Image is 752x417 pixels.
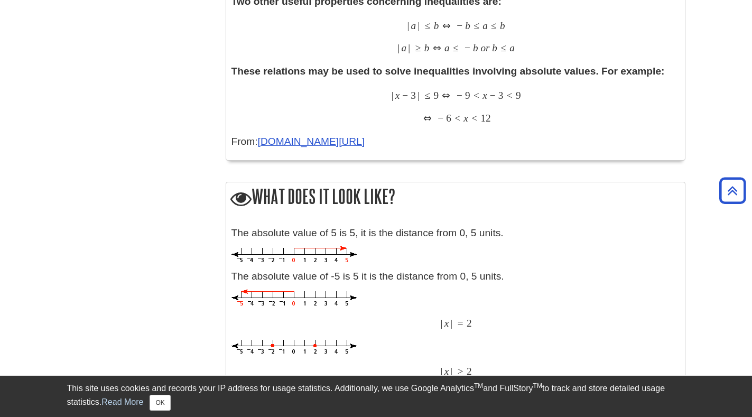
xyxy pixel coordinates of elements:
[457,89,462,101] span: −
[417,89,420,101] span: |
[474,20,479,32] span: ≤
[444,317,449,329] span: x
[402,89,408,101] span: −
[425,89,431,101] span: ≤
[231,340,357,355] img: Absolute 2
[231,66,665,77] strong: These relations may be used to solve inequalities involving absolute values. For example:
[490,89,496,101] span: −
[423,112,432,124] span: ⇔
[415,42,421,54] span: ≥
[474,382,483,390] sup: TM
[482,89,487,101] span: x
[101,397,143,406] a: Read More
[486,42,489,54] span: r
[465,89,470,101] span: 9
[433,42,441,54] span: ⇔
[442,89,450,101] span: ⇔
[450,317,452,329] span: |
[458,317,463,329] span: =
[231,246,357,264] img: 5 Absolute
[492,42,497,54] span: b
[498,89,504,101] span: 3
[516,89,521,101] span: 9
[407,20,410,32] span: |
[474,89,479,101] span: <
[395,89,400,101] span: x
[441,317,443,329] span: |
[231,226,680,241] p: The absolute value of 5 is 5, it is the distance from 0, 5 units.
[454,112,460,124] span: <
[457,20,462,32] span: −
[441,365,443,377] span: |
[433,89,439,101] span: 9
[231,290,357,307] img: Absolute -5
[397,42,400,54] span: |
[444,42,450,54] span: a
[401,42,406,54] span: a
[424,42,430,54] span: b
[150,395,170,411] button: Close
[442,20,451,32] span: ⇔
[471,112,477,124] span: <
[258,136,365,147] a: [DOMAIN_NAME][URL]
[507,89,513,101] span: <
[453,42,459,54] span: ≤
[411,89,416,101] span: 3
[467,317,472,329] span: 2
[408,42,410,54] span: |
[465,20,470,32] span: b
[482,20,488,32] span: a
[480,42,486,54] span: o
[473,42,478,54] span: b
[392,89,394,101] span: |
[231,134,680,150] p: From:
[446,112,451,124] span: 6
[417,20,420,32] span: |
[463,112,468,124] span: x
[67,382,685,411] div: This site uses cookies and records your IP address for usage statistics. Additionally, we use Goo...
[491,20,497,32] span: ≤
[509,42,515,54] span: a
[500,42,506,54] span: ≤
[533,382,542,390] sup: TM
[438,112,443,124] span: −
[467,365,472,377] span: 2
[716,183,749,198] a: Back to Top
[500,20,505,32] span: b
[465,42,470,54] span: −
[434,20,439,32] span: b
[458,365,463,377] span: >
[425,20,431,32] span: ≤
[411,20,416,32] span: a
[444,365,449,377] span: x
[231,269,680,284] p: The absolute value of -5 is 5 it is the distance from 0, 5 units.
[481,112,491,124] span: 12
[450,365,452,377] span: |
[226,182,685,212] h2: What does it look like?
